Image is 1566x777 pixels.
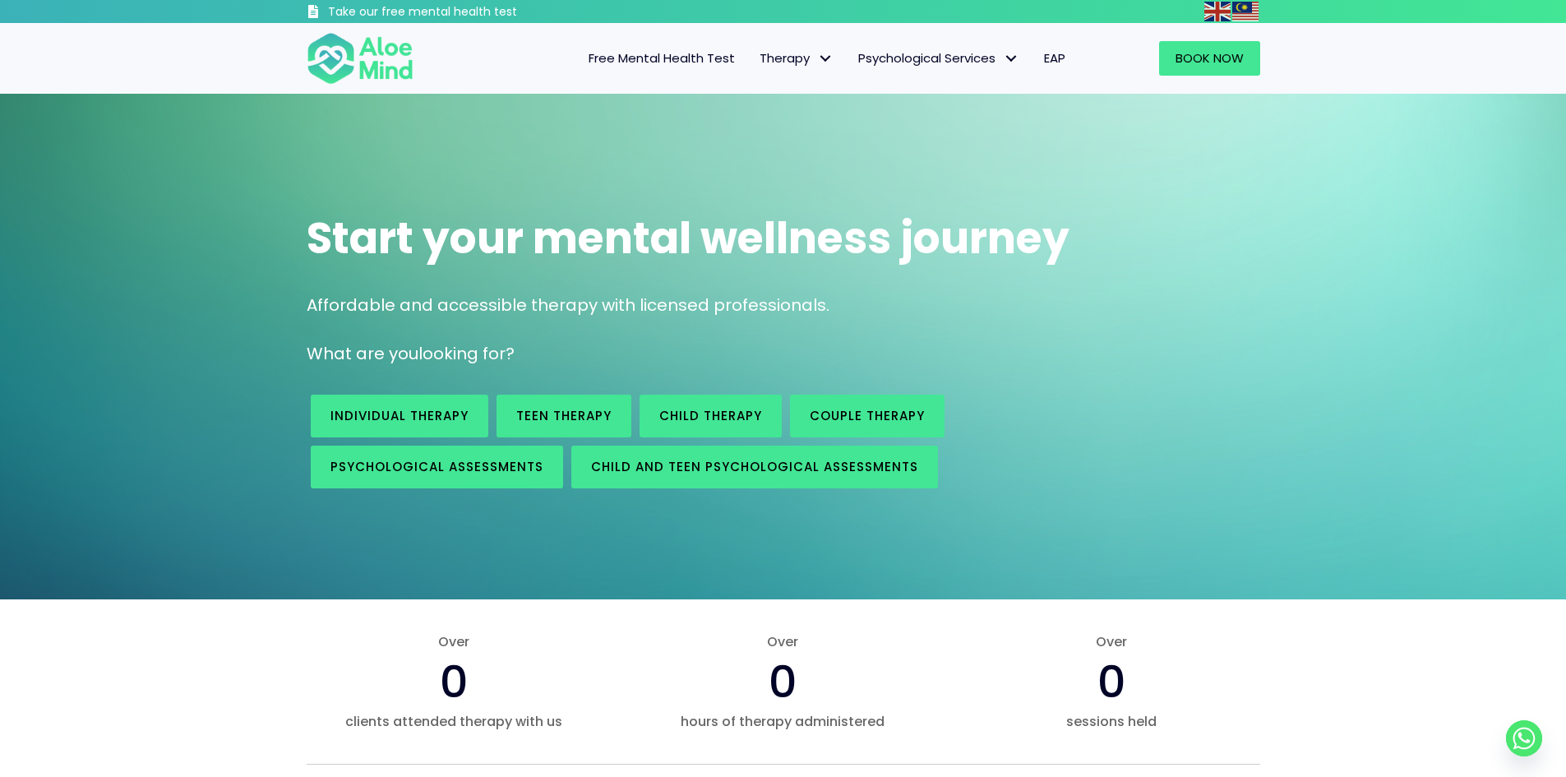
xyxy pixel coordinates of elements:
nav: Menu [435,41,1078,76]
img: Aloe mind Logo [307,31,413,86]
a: Take our free mental health test [307,4,605,23]
span: sessions held [963,712,1259,731]
span: Therapy: submenu [814,47,838,71]
span: 0 [769,650,797,713]
a: Psychological ServicesPsychological Services: submenu [846,41,1032,76]
span: Over [635,632,931,651]
span: EAP [1044,49,1065,67]
span: Start your mental wellness journey [307,208,1069,268]
img: en [1204,2,1231,21]
a: Child and Teen Psychological assessments [571,446,938,488]
span: looking for? [418,342,515,365]
span: Book Now [1176,49,1244,67]
span: Psychological Services [858,49,1019,67]
p: Affordable and accessible therapy with licensed professionals. [307,294,1260,317]
span: Child and Teen Psychological assessments [591,458,918,475]
span: clients attended therapy with us [307,712,603,731]
span: Child Therapy [659,407,762,424]
a: Malay [1232,2,1260,21]
span: hours of therapy administered [635,712,931,731]
span: Couple therapy [810,407,925,424]
span: 0 [440,650,469,713]
a: Psychological assessments [311,446,563,488]
span: What are you [307,342,418,365]
span: Therapy [760,49,834,67]
h3: Take our free mental health test [328,4,605,21]
a: Child Therapy [640,395,782,437]
a: Teen Therapy [497,395,631,437]
span: Psychological assessments [330,458,543,475]
span: Teen Therapy [516,407,612,424]
a: EAP [1032,41,1078,76]
a: Free Mental Health Test [576,41,747,76]
a: English [1204,2,1232,21]
a: Book Now [1159,41,1260,76]
span: Psychological Services: submenu [1000,47,1023,71]
span: Over [307,632,603,651]
span: Free Mental Health Test [589,49,735,67]
a: TherapyTherapy: submenu [747,41,846,76]
a: Whatsapp [1506,720,1542,756]
span: 0 [1097,650,1126,713]
span: Over [963,632,1259,651]
span: Individual therapy [330,407,469,424]
a: Couple therapy [790,395,945,437]
img: ms [1232,2,1259,21]
a: Individual therapy [311,395,488,437]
